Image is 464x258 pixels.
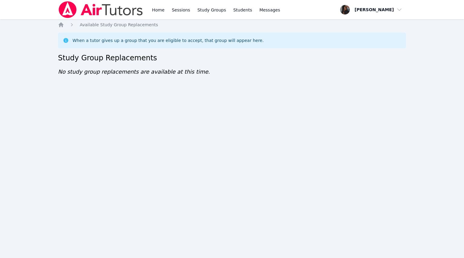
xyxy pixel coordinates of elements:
[80,22,158,28] a: Available Study Group Replacements
[72,37,264,43] div: When a tutor gives up a group that you are eligible to accept, that group will appear here.
[80,22,158,27] span: Available Study Group Replacements
[58,68,210,75] span: No study group replacements are available at this time.
[58,1,143,18] img: Air Tutors
[259,7,280,13] span: Messages
[58,53,406,63] h2: Study Group Replacements
[58,22,406,28] nav: Breadcrumb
